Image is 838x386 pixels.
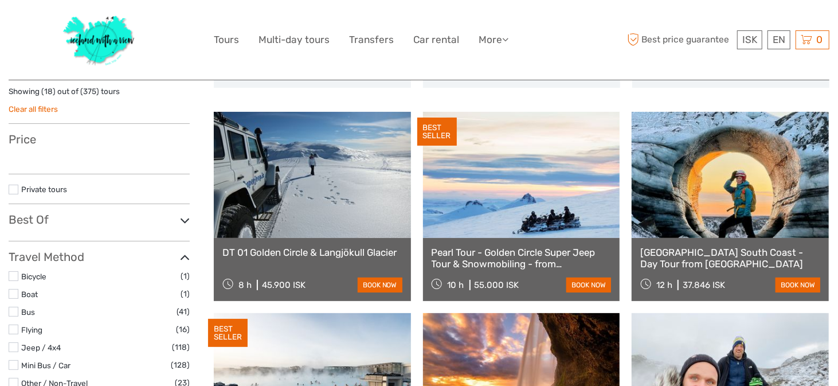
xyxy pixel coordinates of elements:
[624,30,734,49] span: Best price guarantee
[9,132,190,146] h3: Price
[640,247,820,270] a: [GEOGRAPHIC_DATA] South Coast - Day Tour from [GEOGRAPHIC_DATA]
[21,185,67,194] a: Private tours
[814,34,824,45] span: 0
[21,343,61,352] a: Jeep / 4x4
[21,325,42,334] a: Flying
[9,86,190,104] div: Showing ( ) out of ( ) tours
[349,32,394,48] a: Transfers
[742,34,757,45] span: ISK
[9,250,190,264] h3: Travel Method
[683,280,725,290] div: 37.846 ISK
[9,104,58,114] a: Clear all filters
[9,213,190,227] h3: Best Of
[83,86,96,97] label: 375
[432,247,612,270] a: Pearl Tour - Golden Circle Super Jeep Tour & Snowmobiling - from [GEOGRAPHIC_DATA]
[214,32,239,48] a: Tours
[21,307,35,317] a: Bus
[417,118,457,146] div: BEST SELLER
[21,290,38,299] a: Boat
[479,32,508,48] a: More
[238,280,252,290] span: 8 h
[21,361,71,370] a: Mini Bus / Car
[448,280,464,290] span: 10 h
[259,32,330,48] a: Multi-day tours
[262,280,306,290] div: 45.900 ISK
[475,280,519,290] div: 55.000 ISK
[57,9,141,71] img: 1077-ca632067-b948-436b-9c7a-efe9894e108b_logo_big.jpg
[21,272,46,281] a: Bicycle
[566,278,611,293] a: book now
[222,247,402,258] a: DT 01 Golden Circle & Langjökull Glacier
[208,319,248,348] div: BEST SELLER
[172,341,190,354] span: (118)
[776,278,820,293] a: book now
[176,323,190,336] span: (16)
[413,32,459,48] a: Car rental
[171,358,190,372] span: (128)
[177,305,190,318] span: (41)
[656,280,672,290] span: 12 h
[44,86,53,97] label: 18
[181,287,190,301] span: (1)
[358,278,402,293] a: book now
[767,30,790,49] div: EN
[181,270,190,283] span: (1)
